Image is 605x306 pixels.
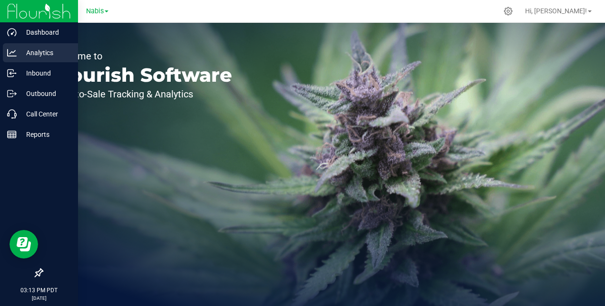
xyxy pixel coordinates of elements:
[7,48,17,57] inline-svg: Analytics
[4,286,74,295] p: 03:13 PM PDT
[86,7,104,15] span: Nabis
[17,27,74,38] p: Dashboard
[17,47,74,58] p: Analytics
[7,109,17,119] inline-svg: Call Center
[17,88,74,99] p: Outbound
[10,230,38,258] iframe: Resource center
[51,51,232,61] p: Welcome to
[7,89,17,98] inline-svg: Outbound
[502,7,514,16] div: Manage settings
[7,130,17,139] inline-svg: Reports
[17,67,74,79] p: Inbound
[7,68,17,78] inline-svg: Inbound
[7,28,17,37] inline-svg: Dashboard
[51,66,232,85] p: Flourish Software
[51,89,232,99] p: Seed-to-Sale Tracking & Analytics
[17,108,74,120] p: Call Center
[17,129,74,140] p: Reports
[4,295,74,302] p: [DATE]
[525,7,587,15] span: Hi, [PERSON_NAME]!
